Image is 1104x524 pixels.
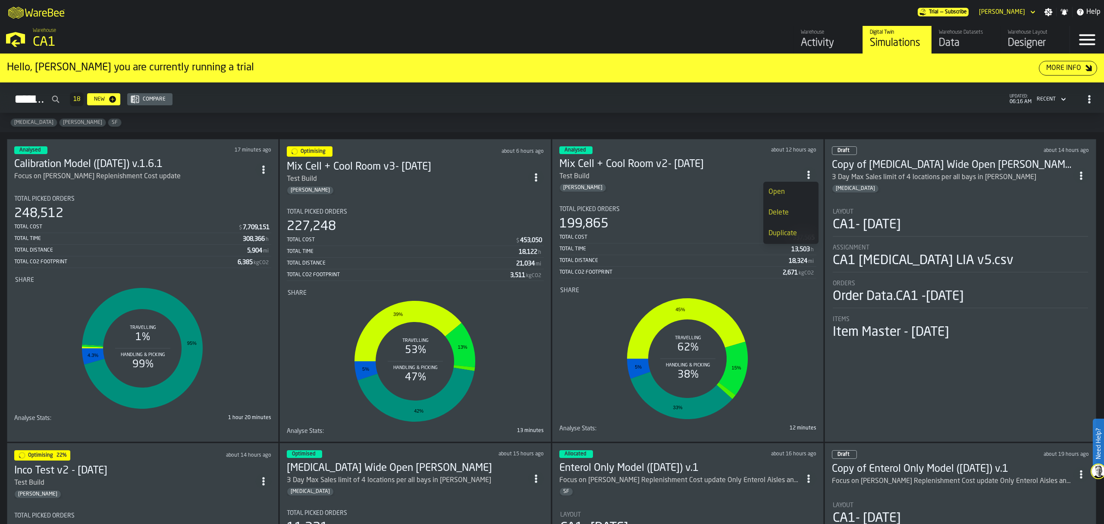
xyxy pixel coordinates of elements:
div: New [91,96,108,102]
div: Test Build [287,174,317,184]
div: Total Distance [559,258,789,264]
div: Delete [768,208,813,218]
div: Title [288,290,543,297]
span: Orders [833,280,855,287]
div: Test Build [14,478,44,488]
div: ItemListCard-DashboardItemContainer [7,139,279,442]
span: updated: [1010,94,1032,99]
div: stat-Analyse Stats: [287,428,544,435]
label: Need Help? [1094,420,1103,468]
div: 3 Day Max Sales limit of 4 locations per all bays in EA-EC [287,475,528,486]
span: Optimising [28,453,53,458]
div: Total Time [287,249,519,255]
span: Gregg [15,491,61,497]
span: Help [1086,7,1101,17]
li: dropdown-item [763,182,819,202]
a: link-to-/wh/i/76e2a128-1b54-4d66-80d4-05ae4c277723/pricing/ [918,8,969,16]
span: Analyse Stats: [287,428,324,435]
span: Total Picked Orders [14,196,75,202]
div: Title [833,280,1088,287]
div: Hello, [PERSON_NAME] you are currently running a trial [7,61,1039,75]
div: DropdownMenuValue-Gregg Arment [979,9,1025,16]
div: Item Master - [DATE] [833,325,949,340]
div: ItemListCard-DashboardItemContainer [552,139,824,442]
div: Title [559,425,686,432]
div: Title [559,206,816,213]
span: kgCO2 [526,273,541,279]
span: Total Picked Orders [287,208,347,215]
div: status-3 2 [559,450,593,458]
span: Items [833,316,850,323]
div: stat-Items [833,316,1088,340]
h3: Copy of Enterol Only Model ([DATE]) v.1 [832,462,1073,476]
a: link-to-/wh/i/76e2a128-1b54-4d66-80d4-05ae4c277723/designer [1000,26,1069,54]
span: Share [560,287,579,294]
section: card-SimulationDashboardCard-draft [832,200,1089,342]
div: Stat Value [789,258,807,265]
h3: Enterol Only Model ([DATE]) v.1 [559,461,801,475]
div: Compare [139,96,169,102]
span: Analysed [565,148,586,153]
div: status-0 2 [832,450,857,459]
span: Subscribe [945,9,967,15]
span: Allocated [565,451,586,457]
span: Enteral [832,186,878,192]
div: Title [560,511,815,518]
div: Title [14,196,271,202]
span: Total Picked Orders [287,510,347,517]
span: SF [560,489,573,495]
div: Warehouse Datasets [939,29,994,35]
div: Copy of Enteral Wide Open EA-EC [832,158,1073,172]
div: Test Build [287,174,528,184]
div: status-3 2 [287,450,322,458]
label: button-toggle-Notifications [1057,8,1072,16]
h3: Mix Cell + Cool Room v3- [DATE] [287,160,528,174]
span: Draft [837,452,850,457]
div: Updated: 9/30/2025, 4:15:20 PM Created: 9/30/2025, 3:24:17 PM [172,452,271,458]
span: Optimising [301,149,326,154]
div: Title [833,244,1088,251]
span: mi [536,261,541,267]
span: h [266,237,269,243]
span: Total Picked Orders [559,206,620,213]
div: 12 minutes [690,425,816,431]
span: Layout [833,502,853,509]
div: status-1 2 [14,450,70,461]
section: card-SimulationDashboardCard-analyzed [14,189,271,422]
div: DropdownMenuValue-Gregg Arment [975,7,1037,17]
div: Duplicate [768,228,813,239]
span: Share [288,290,307,297]
div: Stat Value [243,224,270,231]
div: Updated: 9/30/2025, 6:39:25 PM Created: 9/30/2025, 6:38:44 PM [706,147,817,153]
div: stat-Total Picked Orders [287,208,544,281]
div: Test Build [14,478,256,488]
label: button-toggle-Help [1073,7,1104,17]
a: link-to-/wh/i/76e2a128-1b54-4d66-80d4-05ae4c277723/simulations [862,26,931,54]
span: Enteral [287,489,333,495]
div: Total Distance [14,247,247,253]
div: 1 hour 20 minutes [144,415,271,421]
div: Title [833,502,1088,509]
div: Focus on EA-EC Replenishment Cost update [14,171,256,182]
div: Calibration Model (Aug/25) v.1.6.1 [14,158,256,171]
div: Mix Cell + Cool Room v3- 9.30.25 [287,160,528,174]
div: Total Time [559,246,791,252]
div: Stat Value [520,237,542,244]
span: 06:16 AM [1010,99,1032,105]
div: 248,512 [14,206,63,221]
div: Title [560,287,815,294]
span: Layout [560,511,581,518]
div: CA1 [MEDICAL_DATA] LIA v5.csv [833,253,1013,268]
div: Focus on [PERSON_NAME] Replenishment Cost update Only Enterol Aisles and SKUs [832,476,1073,486]
div: Total CO2 Footprint [559,269,783,275]
div: 3 Day Max Sales limit of 4 locations per all bays in EA-EC [832,172,1073,183]
div: Title [287,428,414,435]
span: SF [108,120,121,126]
span: Draft [837,148,850,153]
span: Warehouse [33,28,56,34]
label: button-toggle-Menu [1070,26,1104,54]
div: Title [15,277,270,284]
